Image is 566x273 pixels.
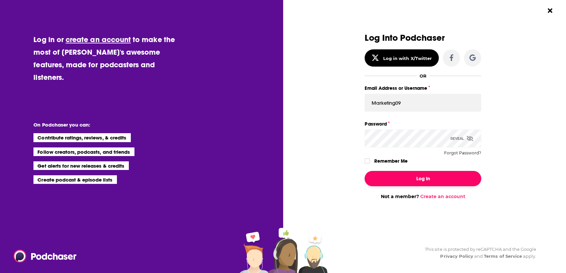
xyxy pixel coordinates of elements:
[365,84,481,92] label: Email Address or Username
[33,133,131,142] li: Contribute ratings, reviews, & credits
[14,250,72,262] a: Podchaser - Follow, Share and Rate Podcasts
[440,253,473,259] a: Privacy Policy
[365,33,481,43] h3: Log Into Podchaser
[33,175,117,184] li: Create podcast & episode lists
[374,157,408,165] label: Remember Me
[14,250,77,262] img: Podchaser - Follow, Share and Rate Podcasts
[33,147,134,156] li: Follow creators, podcasts, and friends
[383,56,432,61] div: Log in with X/Twitter
[544,4,556,17] button: Close Button
[365,171,481,186] button: Log In
[444,151,481,155] button: Forgot Password?
[365,193,481,199] div: Not a member?
[420,193,465,199] a: Create an account
[450,130,473,147] div: Reveal
[420,246,536,260] div: This site is protected by reCAPTCHA and the Google and apply.
[33,161,129,170] li: Get alerts for new releases & credits
[484,253,522,259] a: Terms of Service
[365,94,481,112] input: Email Address or Username
[33,122,166,128] li: On Podchaser you can:
[420,73,427,79] div: OR
[365,49,439,67] button: Log in with X/Twitter
[365,120,481,128] label: Password
[66,35,131,44] a: create an account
